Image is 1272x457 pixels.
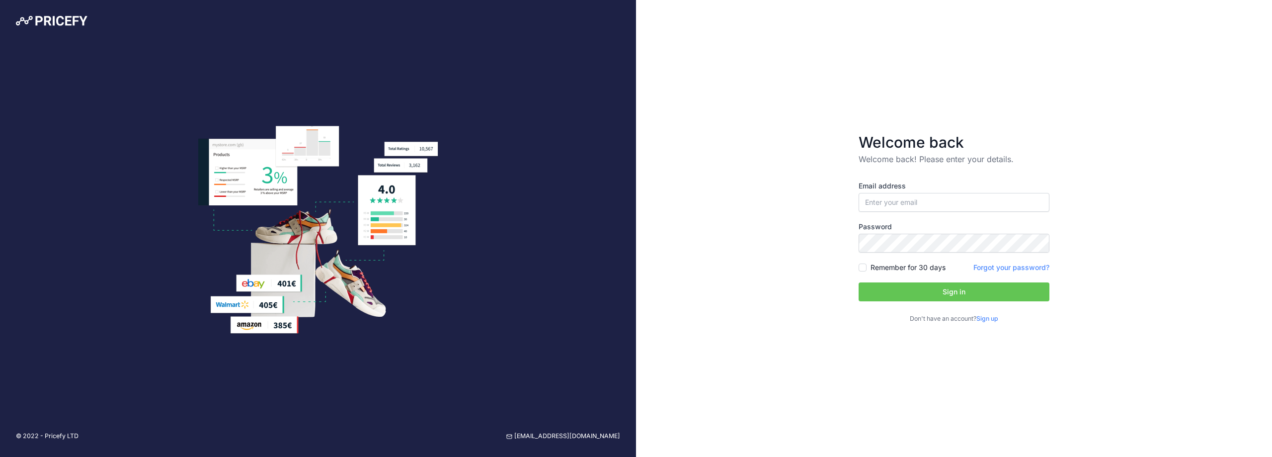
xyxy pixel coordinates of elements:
a: [EMAIL_ADDRESS][DOMAIN_NAME] [506,432,620,441]
p: © 2022 - Pricefy LTD [16,432,79,441]
label: Password [859,222,1049,232]
h3: Welcome back [859,133,1049,151]
button: Sign in [859,282,1049,301]
a: Forgot your password? [973,263,1049,272]
img: Pricefy [16,16,87,26]
label: Remember for 30 days [871,263,946,273]
p: Welcome back! Please enter your details. [859,153,1049,165]
input: Enter your email [859,193,1049,212]
a: Sign up [976,315,998,322]
p: Don't have an account? [859,314,1049,324]
label: Email address [859,181,1049,191]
